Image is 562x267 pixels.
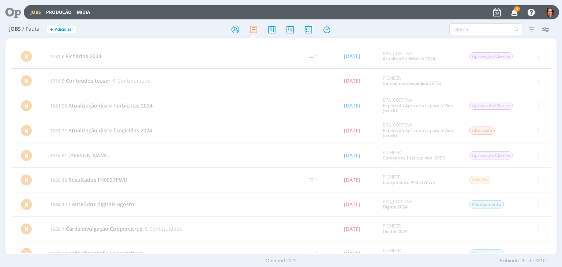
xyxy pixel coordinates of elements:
[528,257,534,264] span: de
[383,102,453,114] a: Expedição Agricultura para a Vida (truck)
[50,26,53,33] span: +
[315,53,318,60] span: 1
[47,26,76,33] button: +Adicionar
[383,123,458,138] div: BPA_CORTEVA
[383,223,458,234] div: PIONEER
[9,26,21,32] span: Jobs
[142,225,182,232] span: Continuidade
[66,77,110,84] span: Conteúdos teaser
[383,155,445,161] a: Campanha Institucional 2023
[344,54,360,59] div: [DATE]
[66,250,142,257] span: Cards divulgação Coopercitrus
[77,9,90,15] a: Mídia
[68,152,110,159] span: [PERSON_NAME]
[469,200,504,208] span: Planejamento
[21,100,32,111] div: M
[50,102,153,109] a: 1081.29Atualização disco herbicidas 2024
[315,250,318,257] span: 1
[50,152,110,159] a: 1516.61[PERSON_NAME]
[344,128,360,133] div: [DATE]
[383,253,408,259] a: Digital 2024
[383,179,436,185] a: Lançamento P40537PWU
[383,204,408,210] a: Digital 2024
[383,174,458,185] div: PIONEER
[344,78,360,83] div: [DATE]
[344,103,360,108] div: [DATE]
[66,225,142,232] span: Cards divulgação Coopercitrus
[344,226,360,232] div: [DATE]
[469,249,504,257] span: Planejamento
[50,127,67,134] span: 1081.31
[50,127,152,134] a: 1081.31Atualização disco fungicidas 2024
[50,152,67,159] span: 1516.61
[469,151,513,159] span: Aprovação Cliente
[68,102,153,109] span: Atualização disco herbicidas 2024
[469,52,513,60] span: Aprovação Cliente
[383,80,442,86] a: Campanha despedida 30F53
[68,127,152,134] span: Atualização disco fungicidas 2024
[68,201,134,208] span: Conteúdos digitais agosto
[383,76,458,86] div: PIONEER
[50,201,134,208] a: 1684.12Conteúdos digitais agosto
[50,53,64,60] span: 1731.6
[50,77,110,84] a: 1716.5Conteúdos teaser
[469,102,513,110] span: Aprovação Cliente
[514,6,520,12] span: 4
[315,177,318,184] span: 1
[344,251,360,256] div: [DATE]
[50,201,67,208] span: 1684.12
[50,176,127,183] a: 1686.13Resultados P40537PWU
[383,150,458,161] div: PIONEER
[21,174,32,185] div: M
[50,226,64,232] span: 1683.7
[110,77,150,84] span: Continuidade
[383,228,408,234] a: Digital 2024
[50,177,67,183] span: 1686.13
[545,8,554,17] img: B
[50,225,142,232] a: 1683.7Cards divulgação Coopercitrus
[46,9,72,15] a: Produção
[30,9,41,15] a: Jobs
[75,10,92,15] button: Mídia
[449,23,522,35] input: Busca
[383,51,458,62] div: BPA_CORTEVA
[22,26,40,32] span: / Pauta
[44,10,74,15] button: Produção
[21,223,32,234] div: M
[55,27,73,32] span: Adicionar
[50,250,64,257] span: 1683.7
[520,257,525,264] span: 20
[344,177,360,183] div: [DATE]
[383,98,458,113] div: BPA_CORTEVA
[50,53,101,60] a: 1731.6Fichários 2024
[545,6,555,19] button: B
[506,6,521,19] button: 4
[469,176,490,184] span: Criação
[28,10,43,15] button: Jobs
[21,51,32,62] div: M
[344,153,360,158] div: [DATE]
[21,248,32,259] div: M
[21,125,32,136] div: M
[50,102,67,109] span: 1081.29
[50,250,142,257] a: 1683.7Cards divulgação Coopercitrus
[383,56,435,62] a: Atualização fichário 2024
[344,202,360,207] div: [DATE]
[383,199,458,210] div: BPA_CORTEVA
[21,150,32,161] div: M
[500,257,519,264] span: Exibindo
[50,78,64,84] span: 1716.5
[66,53,101,60] span: Fichários 2024
[68,176,127,183] span: Resultados P40537PWU
[383,248,458,259] div: PIONEER
[535,257,546,264] span: 3210
[469,127,495,135] span: Alteração
[21,75,32,86] div: M
[21,199,32,210] div: M
[383,127,453,139] a: Expedição Agricultura para a Vida (truck)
